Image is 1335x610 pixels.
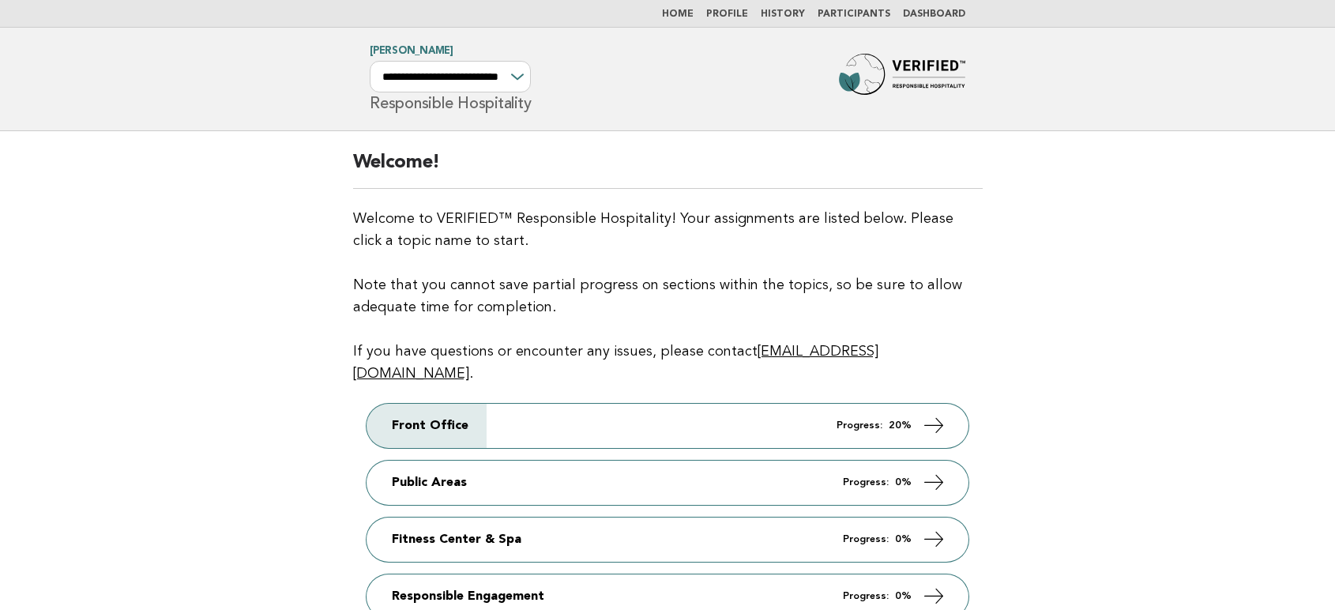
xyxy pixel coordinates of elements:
[761,9,805,19] a: History
[837,420,882,431] em: Progress:
[903,9,965,19] a: Dashboard
[843,534,889,544] em: Progress:
[353,208,983,385] p: Welcome to VERIFIED™ Responsible Hospitality! Your assignments are listed below. Please click a t...
[839,54,965,104] img: Forbes Travel Guide
[353,150,983,189] h2: Welcome!
[706,9,748,19] a: Profile
[367,404,968,448] a: Front Office Progress: 20%
[889,420,912,431] strong: 20%
[818,9,890,19] a: Participants
[370,47,531,111] h1: Responsible Hospitality
[370,46,453,56] a: [PERSON_NAME]
[367,518,968,562] a: Fitness Center & Spa Progress: 0%
[895,591,912,601] strong: 0%
[353,345,878,381] a: [EMAIL_ADDRESS][DOMAIN_NAME]
[367,461,968,505] a: Public Areas Progress: 0%
[895,477,912,488] strong: 0%
[895,534,912,544] strong: 0%
[843,591,889,601] em: Progress:
[843,477,889,488] em: Progress:
[662,9,694,19] a: Home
